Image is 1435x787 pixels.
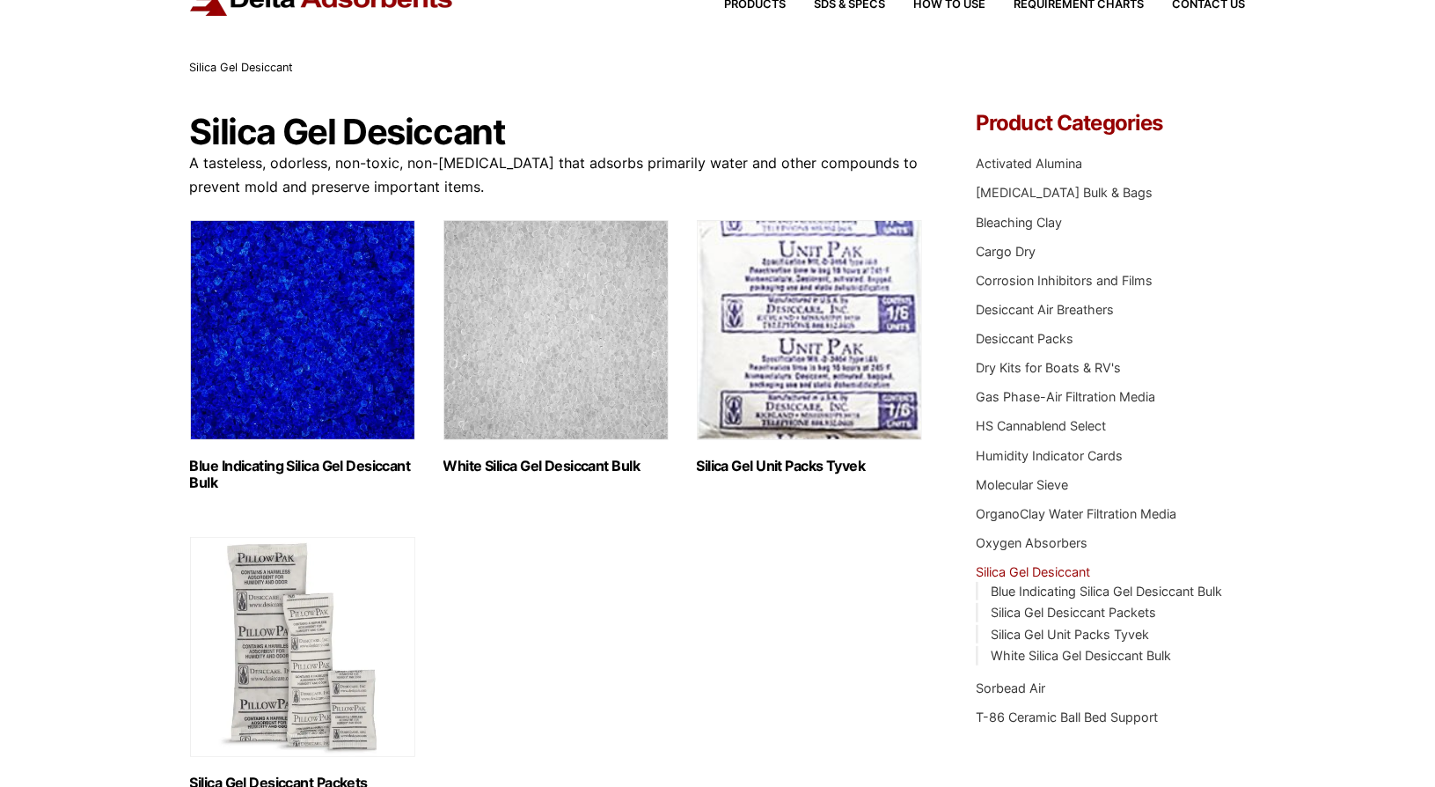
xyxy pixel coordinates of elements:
h1: Silica Gel Desiccant [190,113,924,151]
img: Silica Gel Unit Packs Tyvek [697,220,922,440]
a: Activated Alumina [976,156,1082,171]
a: Silica Gel Desiccant [976,564,1090,579]
a: Bleaching Clay [976,215,1062,230]
a: Blue Indicating Silica Gel Desiccant Bulk [991,584,1222,599]
h2: White Silica Gel Desiccant Bulk [443,458,669,474]
a: Desiccant Air Breathers [976,302,1114,317]
h4: Product Categories [976,113,1245,134]
a: HS Cannablend Select [976,418,1106,433]
a: White Silica Gel Desiccant Bulk [991,648,1171,663]
a: Cargo Dry [976,244,1036,259]
a: Silica Gel Desiccant Packets [991,605,1156,620]
h2: Silica Gel Unit Packs Tyvek [697,458,922,474]
span: Silica Gel Desiccant [190,61,294,74]
p: A tasteless, odorless, non-toxic, non-[MEDICAL_DATA] that adsorbs primarily water and other compo... [190,151,924,199]
img: Silica Gel Desiccant Packets [190,537,415,757]
a: OrganoClay Water Filtration Media [976,506,1176,521]
a: Corrosion Inhibitors and Films [976,273,1153,288]
a: Silica Gel Unit Packs Tyvek [991,627,1149,642]
a: Visit product category White Silica Gel Desiccant Bulk [443,220,669,474]
a: Humidity Indicator Cards [976,448,1123,463]
a: Visit product category Silica Gel Unit Packs Tyvek [697,220,922,474]
a: Gas Phase-Air Filtration Media [976,389,1155,404]
img: White Silica Gel Desiccant Bulk [443,220,669,440]
a: Molecular Sieve [976,477,1068,492]
h2: Blue Indicating Silica Gel Desiccant Bulk [190,458,415,491]
a: Visit product category Blue Indicating Silica Gel Desiccant Bulk [190,220,415,491]
a: T-86 Ceramic Ball Bed Support [976,710,1158,724]
a: Sorbead Air [976,680,1045,695]
a: Desiccant Packs [976,331,1073,346]
img: Blue Indicating Silica Gel Desiccant Bulk [190,220,415,440]
a: Dry Kits for Boats & RV's [976,360,1121,375]
a: [MEDICAL_DATA] Bulk & Bags [976,185,1153,200]
a: Oxygen Absorbers [976,535,1087,550]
